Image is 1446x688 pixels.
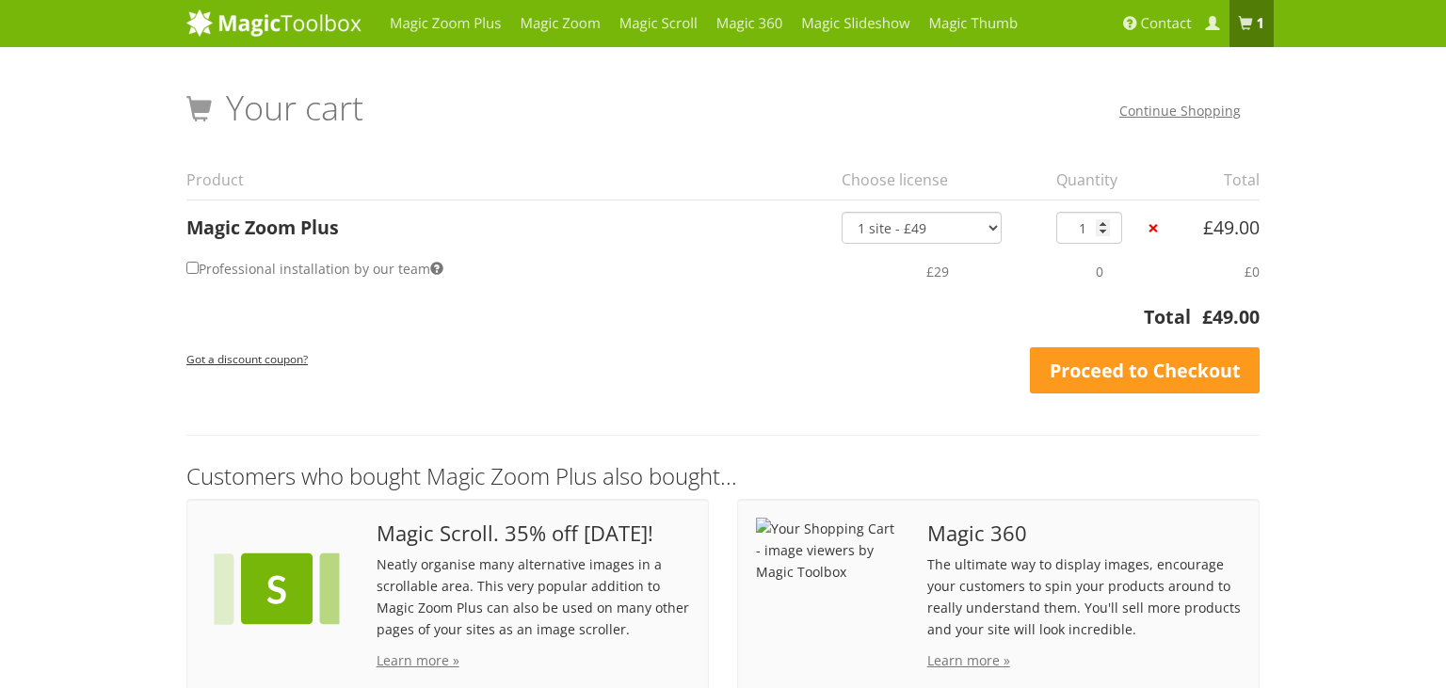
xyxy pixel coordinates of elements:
th: Choose license [830,160,1045,200]
h3: Customers who bought Magic Zoom Plus also bought... [186,464,1260,488]
span: Magic 360 [927,522,1241,544]
bdi: 49.00 [1203,215,1260,240]
p: The ultimate way to display images, encourage your customers to spin your products around to real... [927,553,1241,640]
img: Your Shopping Cart - image viewers by Magic Toolbox [756,518,899,583]
small: Got a discount coupon? [186,351,308,366]
b: 1 [1256,14,1264,33]
a: Learn more » [927,651,1010,669]
span: Magic Scroll. 35% off [DATE]! [377,522,690,544]
p: Neatly organise many alternative images in a scrollable area. This very popular addition to Magic... [377,553,690,640]
a: Continue Shopping [1119,102,1241,120]
td: £29 [830,244,1045,298]
th: Total [1180,160,1260,200]
h1: Your cart [186,89,363,127]
a: Proceed to Checkout [1030,347,1260,394]
span: £ [1202,304,1213,329]
label: Professional installation by our team [186,255,443,282]
img: MagicToolbox.com - Image tools for your website [186,8,361,37]
span: £0 [1245,263,1260,280]
a: × [1144,218,1164,238]
a: Got a discount coupon? [186,343,308,374]
span: Contact [1141,14,1192,33]
a: Learn more » [377,651,459,669]
span: £ [1203,215,1213,240]
input: Qty [1056,212,1122,244]
bdi: 49.00 [1202,304,1260,329]
th: Total [186,303,1191,342]
img: Your Shopping Cart - image viewers by Magic Toolbox [205,518,348,661]
a: Magic Zoom Plus [186,215,339,240]
th: Quantity [1045,160,1144,200]
td: 0 [1045,244,1144,298]
input: Professional installation by our team [186,262,199,274]
th: Product [186,160,830,200]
